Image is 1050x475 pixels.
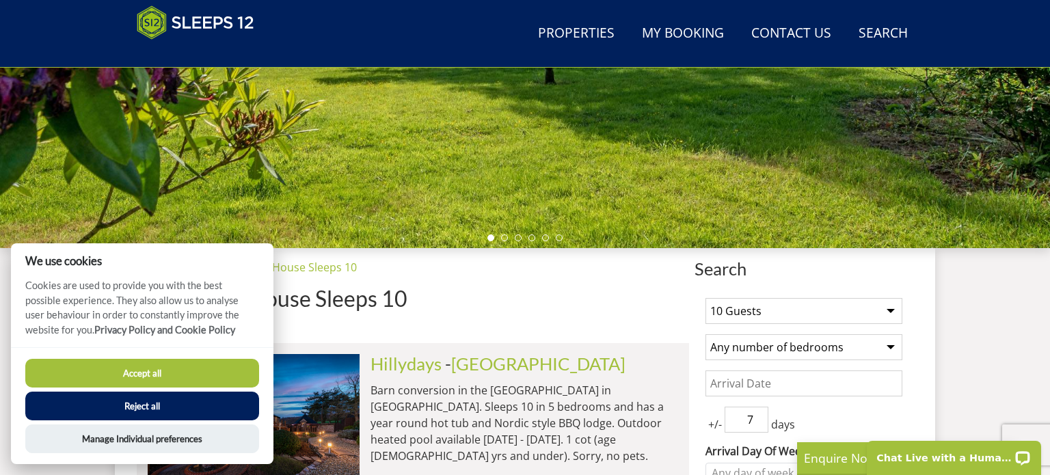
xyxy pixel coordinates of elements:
[371,382,678,464] p: Barn conversion in the [GEOGRAPHIC_DATA] in [GEOGRAPHIC_DATA]. Sleeps 10 in 5 bedrooms and has a ...
[705,370,902,396] input: Arrival Date
[705,416,725,433] span: +/-
[212,260,357,275] a: Big Holiday House Sleeps 10
[137,5,254,40] img: Sleeps 12
[695,259,913,278] span: Search
[94,324,235,336] a: Privacy Policy and Cookie Policy
[25,392,259,420] button: Reject all
[705,443,902,459] label: Arrival Day Of Week
[445,353,625,374] span: -
[451,353,625,374] a: [GEOGRAPHIC_DATA]
[11,278,273,347] p: Cookies are used to provide you with the best possible experience. They also allow us to analyse ...
[636,18,729,49] a: My Booking
[768,416,798,433] span: days
[853,18,913,49] a: Search
[137,286,689,310] h1: Big Holiday House Sleeps 10
[11,254,273,267] h2: We use cookies
[25,359,259,388] button: Accept all
[804,449,1009,467] p: Enquire Now
[25,424,259,453] button: Manage Individual preferences
[858,432,1050,475] iframe: LiveChat chat widget
[130,48,273,59] iframe: Customer reviews powered by Trustpilot
[746,18,837,49] a: Contact Us
[533,18,620,49] a: Properties
[371,353,442,374] a: Hillydays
